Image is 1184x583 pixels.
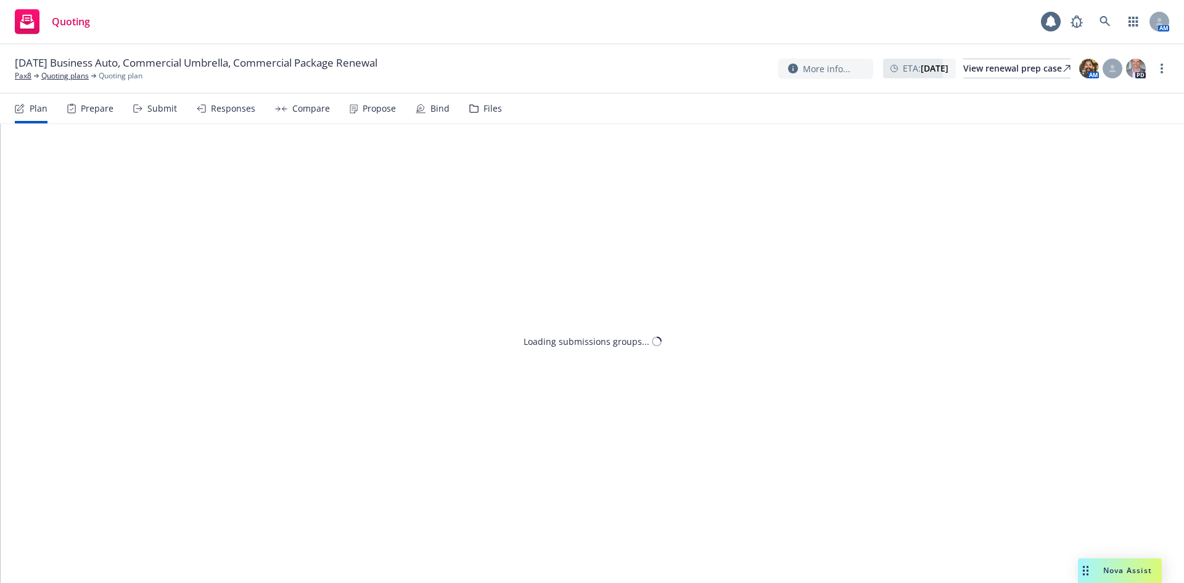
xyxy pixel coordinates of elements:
span: [DATE] Business Auto, Commercial Umbrella, Commercial Package Renewal [15,56,377,70]
a: View renewal prep case [963,59,1071,78]
div: Propose [363,104,396,114]
button: Nova Assist [1078,558,1162,583]
div: Drag to move [1078,558,1093,583]
span: ETA : [903,62,948,75]
div: Bind [430,104,450,114]
a: Quoting [10,4,95,39]
a: Report a Bug [1064,9,1089,34]
a: Switch app [1121,9,1146,34]
div: Loading submissions groups... [524,335,649,348]
div: Files [483,104,502,114]
strong: [DATE] [921,62,948,74]
div: Responses [211,104,255,114]
span: Quoting plan [99,70,142,81]
div: Plan [30,104,47,114]
div: Prepare [81,104,113,114]
span: Nova Assist [1103,565,1152,576]
img: photo [1126,59,1146,78]
a: Quoting plans [41,70,89,81]
a: more [1154,61,1169,76]
div: Submit [147,104,177,114]
a: Pax8 [15,70,31,81]
div: Compare [292,104,330,114]
span: More info... [803,62,850,75]
span: Quoting [52,17,90,27]
button: More info... [778,59,873,79]
img: photo [1079,59,1099,78]
a: Search [1093,9,1117,34]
